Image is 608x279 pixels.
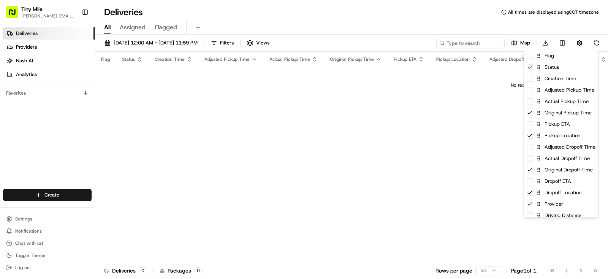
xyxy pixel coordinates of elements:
div: Original Dropoff Time [524,164,598,176]
div: Adjusted Dropoff Time [524,141,598,153]
div: Pickup Location [524,130,598,141]
div: Actual Dropoff Time [524,153,598,164]
div: Actual Pickup Time [524,96,598,107]
div: Dropoff ETA [524,176,598,187]
div: Driving Distance [524,210,598,221]
div: Dropoff Location [524,187,598,198]
div: Flag [524,50,598,62]
div: Adjusted Pickup Time [524,84,598,96]
div: Creation Time [524,73,598,84]
div: Pickup ETA [524,119,598,130]
div: Status [524,62,598,73]
div: Original Pickup Time [524,107,598,119]
div: Provider [524,198,598,210]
